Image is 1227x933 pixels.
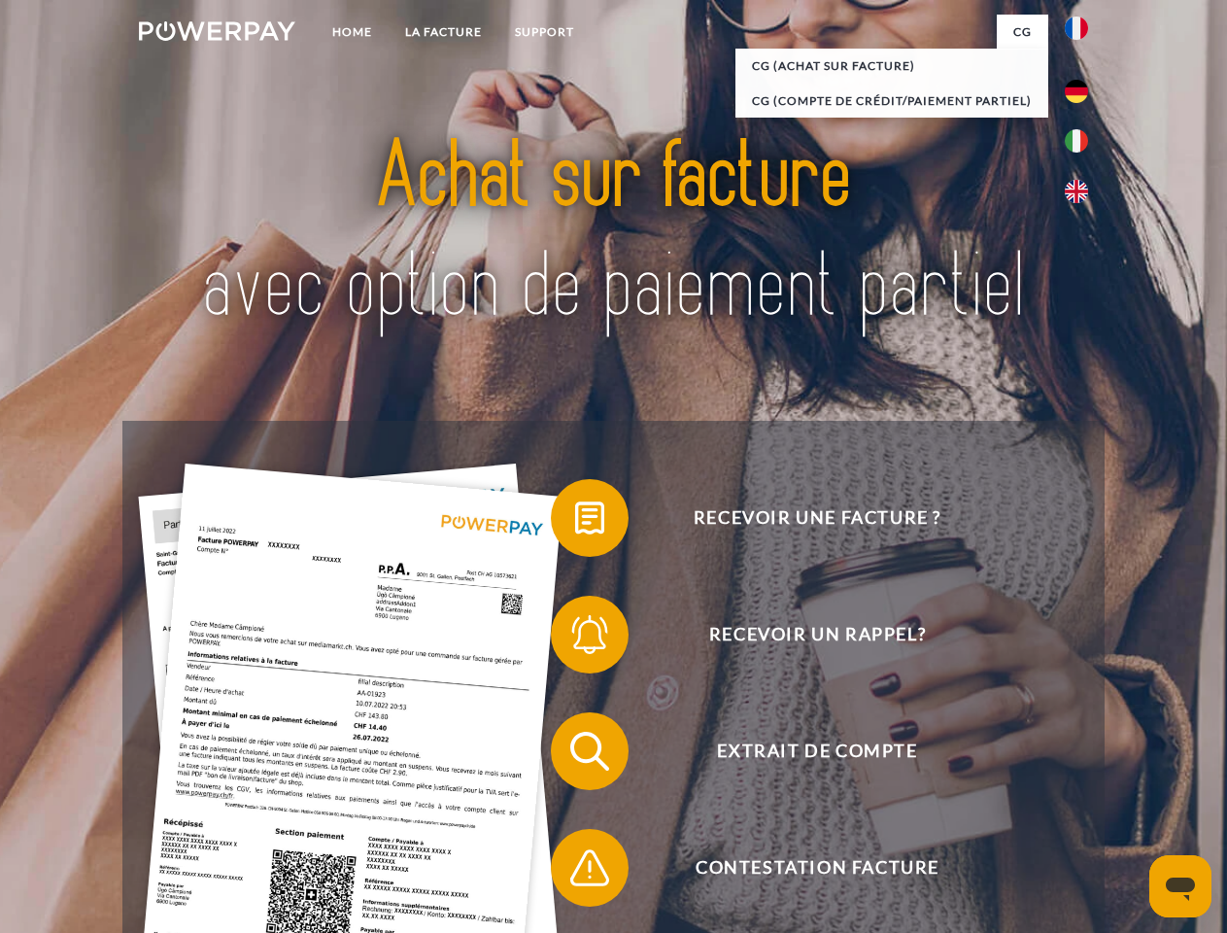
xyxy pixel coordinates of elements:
[551,712,1056,790] button: Extrait de compte
[551,829,1056,907] button: Contestation Facture
[1065,80,1088,103] img: de
[735,84,1048,119] a: CG (Compte de crédit/paiement partiel)
[579,712,1055,790] span: Extrait de compte
[565,610,614,659] img: qb_bell.svg
[551,479,1056,557] button: Recevoir une facture ?
[565,494,614,542] img: qb_bill.svg
[498,15,591,50] a: Support
[565,844,614,892] img: qb_warning.svg
[1065,17,1088,40] img: fr
[1065,180,1088,203] img: en
[316,15,389,50] a: Home
[579,596,1055,674] span: Recevoir un rappel?
[1149,855,1211,917] iframe: Bouton de lancement de la fenêtre de messagerie
[735,49,1048,84] a: CG (achat sur facture)
[579,479,1055,557] span: Recevoir une facture ?
[997,15,1048,50] a: CG
[1065,129,1088,153] img: it
[551,596,1056,674] button: Recevoir un rappel?
[139,21,295,41] img: logo-powerpay-white.svg
[579,829,1055,907] span: Contestation Facture
[389,15,498,50] a: LA FACTURE
[565,727,614,776] img: qb_search.svg
[186,93,1041,372] img: title-powerpay_fr.svg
